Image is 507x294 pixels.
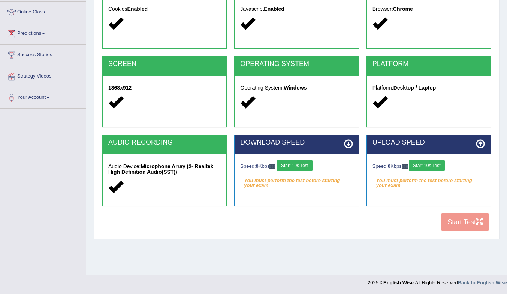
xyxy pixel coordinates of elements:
[372,60,485,68] h2: PLATFORM
[108,164,221,175] h5: Audio Device:
[108,163,213,175] strong: Microphone Array (2- Realtek High Definition Audio(SST))
[240,6,353,12] h5: Javascript
[108,6,221,12] h5: Cookies
[240,160,353,173] div: Speed: Kbps
[108,139,221,146] h2: AUDIO RECORDING
[0,87,86,106] a: Your Account
[388,163,390,169] strong: 0
[368,275,507,286] div: 2025 © All Rights Reserved
[393,6,413,12] strong: Chrome
[372,85,485,91] h5: Platform:
[383,280,415,285] strong: English Wise.
[372,139,485,146] h2: UPLOAD SPEED
[240,85,353,91] h5: Operating System:
[240,139,353,146] h2: DOWNLOAD SPEED
[393,85,436,91] strong: Desktop / Laptop
[108,60,221,68] h2: SCREEN
[372,160,485,173] div: Speed: Kbps
[402,164,408,169] img: ajax-loader-fb-connection.gif
[264,6,284,12] strong: Enabled
[240,175,353,186] em: You must perform the test before starting your exam
[0,45,86,63] a: Success Stories
[269,164,275,169] img: ajax-loader-fb-connection.gif
[256,163,259,169] strong: 0
[372,6,485,12] h5: Browser:
[108,85,132,91] strong: 1368x912
[240,60,353,68] h2: OPERATING SYSTEM
[127,6,148,12] strong: Enabled
[0,66,86,85] a: Strategy Videos
[284,85,307,91] strong: Windows
[0,2,86,21] a: Online Class
[458,280,507,285] a: Back to English Wise
[0,23,86,42] a: Predictions
[277,160,313,171] button: Start 10s Test
[372,175,485,186] em: You must perform the test before starting your exam
[409,160,444,171] button: Start 10s Test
